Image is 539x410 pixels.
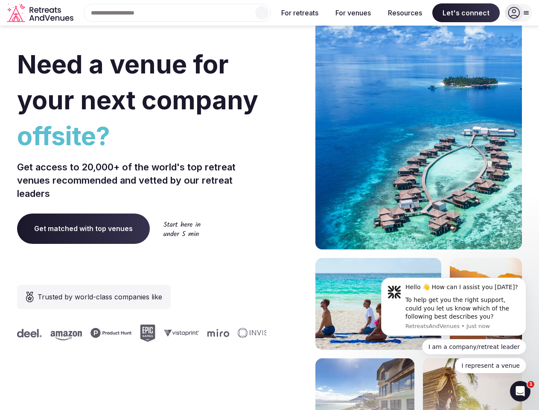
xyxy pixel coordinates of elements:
p: Get access to 20,000+ of the world's top retreat venues recommended and vetted by our retreat lea... [17,161,266,200]
svg: Epic Games company logo [140,325,155,342]
span: Let's connect [432,3,500,22]
img: woman sitting in back of truck with camels [450,258,522,350]
svg: Miro company logo [207,329,229,337]
svg: Retreats and Venues company logo [7,3,75,23]
img: yoga on tropical beach [315,258,441,350]
svg: Deel company logo [17,329,42,337]
span: 1 [527,381,534,388]
img: Start here in under 5 min [163,221,201,236]
svg: Vistaprint company logo [164,329,199,337]
span: offsite? [17,118,266,154]
svg: Invisible company logo [238,328,285,338]
a: Visit the homepage [7,3,75,23]
span: Trusted by world-class companies like [38,292,162,302]
span: Need a venue for your next company [17,49,258,115]
button: For retreats [274,3,325,22]
iframe: Intercom notifications message [368,270,539,378]
a: Get matched with top venues [17,214,150,243]
iframe: Intercom live chat [510,381,530,401]
button: Resources [381,3,429,22]
button: For venues [329,3,378,22]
